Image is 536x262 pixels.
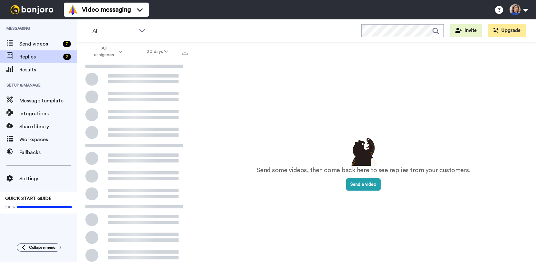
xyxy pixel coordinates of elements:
span: Collapse menu [29,245,55,250]
span: Video messaging [82,5,131,14]
span: All assignees [91,45,117,58]
span: Workspaces [19,136,77,143]
a: Send a video [346,182,381,187]
span: Results [19,66,77,74]
span: QUICK START GUIDE [5,196,52,201]
button: Upgrade [488,24,526,37]
button: Collapse menu [17,243,61,252]
img: vm-color.svg [68,5,78,15]
span: Share library [19,123,77,131]
button: Export all results that match these filters now. [180,47,190,57]
span: Send videos [19,40,60,48]
p: Send some videos, then come back here to see replies from your customers. [257,166,471,175]
img: bj-logo-header-white.svg [8,5,56,14]
span: Integrations [19,110,77,118]
span: 100% [5,204,15,210]
div: 7 [63,41,71,47]
img: results-emptystates.png [347,136,380,166]
span: Replies [19,53,61,61]
button: 30 days [135,46,181,58]
button: All assignees [79,43,135,61]
span: Settings [19,175,77,183]
button: Invite [450,24,482,37]
span: Fallbacks [19,149,77,156]
span: All [93,27,136,35]
span: Message template [19,97,77,105]
div: 2 [63,54,71,60]
img: export.svg [182,50,188,55]
button: Send a video [346,178,381,191]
